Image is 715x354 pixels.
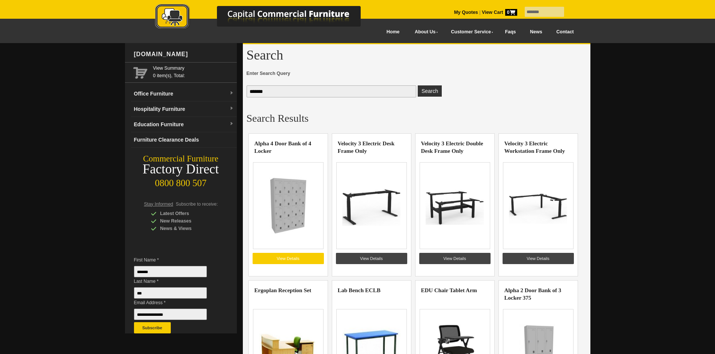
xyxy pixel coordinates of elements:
span: Subscribe to receive: [176,202,218,207]
a: Education Furnituredropdown [131,117,237,132]
a: View Details [336,253,407,264]
input: First Name * [134,266,207,277]
a: Velocity 3 Electric Workstation Frame Only [504,140,565,154]
img: Capital Commercial Furniture Logo [134,4,397,31]
span: First Name * [134,256,218,264]
button: Subscribe [134,322,171,333]
a: Lab Bench ECLB [338,287,381,293]
div: New Releases [151,217,222,225]
strong: View Cart [482,10,517,15]
a: Velocity 3 Electric Desk Frame Only [338,140,395,154]
a: Velocity 3 Electric Double Desk Frame Only [421,140,483,154]
input: Email Address * [134,309,207,320]
a: Office Furnituredropdown [131,86,237,102]
img: dropdown [229,106,234,111]
a: Customer Service [443,24,498,40]
a: View Cart0 [480,10,517,15]
a: EDU Chair Tablet Arm [421,287,477,293]
div: 0800 800 507 [125,174,237,188]
input: Last Name * [134,287,207,299]
a: View Details [419,253,491,264]
a: Capital Commercial Furniture Logo [134,4,397,33]
span: 0 item(s), Total: [153,64,234,78]
h2: Search Results [247,113,587,124]
a: Ergoplan Reception Set [254,287,312,293]
span: Last Name * [134,278,218,285]
span: Email Address * [134,299,218,306]
a: View Details [253,253,324,264]
span: 0 [505,9,517,16]
span: Enter Search Query [247,70,587,77]
input: Enter Search Query [247,85,417,97]
a: Alpha 4 Door Bank of 4 Locker [254,140,312,154]
a: Hospitality Furnituredropdown [131,102,237,117]
a: Faqs [498,24,523,40]
button: Enter Search Query [418,85,442,97]
a: News [523,24,549,40]
div: Latest Offers [151,210,222,217]
a: About Us [406,24,443,40]
a: Contact [549,24,581,40]
h1: Search [247,48,587,62]
a: My Quotes [454,10,478,15]
a: Furniture Clearance Deals [131,132,237,148]
div: Commercial Furniture [125,154,237,164]
div: News & Views [151,225,222,232]
img: dropdown [229,122,234,126]
a: View Summary [153,64,234,72]
div: [DOMAIN_NAME] [131,43,237,66]
span: Stay Informed [144,202,173,207]
div: Factory Direct [125,164,237,175]
a: View Details [503,253,574,264]
a: Alpha 2 Door Bank of 3 Locker 375 [504,287,561,301]
img: dropdown [229,91,234,96]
